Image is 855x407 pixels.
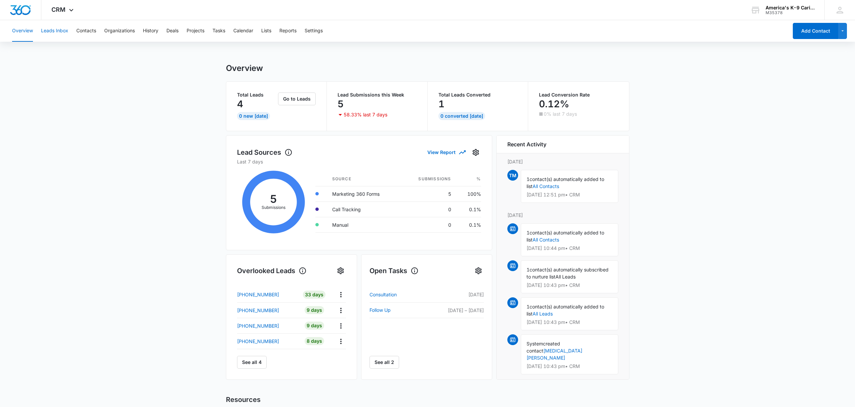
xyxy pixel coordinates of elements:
[370,356,399,369] a: See all 2
[335,265,346,276] button: Settings
[305,20,323,42] button: Settings
[766,10,815,15] div: account id
[527,341,543,346] span: System
[527,230,604,243] span: contact(s) automatically added to list
[370,291,419,299] a: Consultation
[143,20,158,42] button: History
[527,176,530,182] span: 1
[237,291,279,298] p: [PHONE_NUMBER]
[527,283,613,288] p: [DATE] 10:43 pm • CRM
[419,307,484,314] p: [DATE] – [DATE]
[305,322,324,330] div: 9 Days
[278,96,316,102] a: Go to Leads
[338,99,344,109] p: 5
[401,217,457,232] td: 0
[527,304,530,309] span: 1
[457,172,481,186] th: %
[237,307,279,314] p: [PHONE_NUMBER]
[427,146,465,158] button: View Report
[457,186,481,201] td: 100%
[438,99,444,109] p: 1
[237,307,298,314] a: [PHONE_NUMBER]
[336,321,346,331] button: Actions
[51,6,66,13] span: CRM
[237,356,267,369] button: See all 4
[327,186,401,201] td: Marketing 360 Forms
[527,364,613,369] p: [DATE] 10:43 pm • CRM
[470,147,481,158] button: Settings
[507,140,546,148] h6: Recent Activity
[533,183,559,189] a: All Contacts
[237,291,298,298] a: [PHONE_NUMBER]
[419,291,484,298] p: [DATE]
[555,274,576,280] span: All Leads
[539,92,618,97] p: Lead Conversion Rate
[237,322,298,329] a: [PHONE_NUMBER]
[336,289,346,300] button: Actions
[507,158,618,165] p: [DATE]
[438,92,517,97] p: Total Leads Converted
[544,112,577,116] p: 0% last 7 days
[327,201,401,217] td: Call Tracking
[166,20,179,42] button: Deals
[336,305,346,316] button: Actions
[327,217,401,232] td: Manual
[534,378,591,395] button: View More Activity
[237,158,481,165] p: Last 7 days
[278,92,316,105] button: Go to Leads
[237,99,243,109] p: 4
[507,212,618,219] p: [DATE]
[507,170,518,181] span: TM
[305,337,324,345] div: 8 Days
[527,348,582,361] a: [MEDICAL_DATA][PERSON_NAME]
[401,201,457,217] td: 0
[187,20,204,42] button: Projects
[303,291,325,299] div: 33 Days
[473,265,484,276] button: Settings
[226,395,629,405] h2: Resources
[237,112,270,120] div: 0 New [DATE]
[327,172,401,186] th: Source
[76,20,96,42] button: Contacts
[527,304,604,317] span: contact(s) automatically added to list
[401,172,457,186] th: Submissions
[336,336,346,346] button: Actions
[793,23,838,39] button: Add Contact
[539,99,569,109] p: 0.12%
[237,338,279,345] p: [PHONE_NUMBER]
[527,320,613,325] p: [DATE] 10:43 pm • CRM
[527,341,560,354] span: created contact
[237,266,307,276] h1: Overlooked Leads
[104,20,135,42] button: Organizations
[457,217,481,232] td: 0.1%
[533,237,559,243] a: All Contacts
[527,230,530,235] span: 1
[457,201,481,217] td: 0.1%
[237,92,277,97] p: Total Leads
[370,306,419,314] a: Follow Up
[212,20,225,42] button: Tasks
[527,192,613,197] p: [DATE] 12:51 pm • CRM
[237,147,293,157] h1: Lead Sources
[527,246,613,251] p: [DATE] 10:44 pm • CRM
[338,92,417,97] p: Lead Submissions this Week
[527,267,609,280] span: contact(s) automatically subscribed to nurture list
[766,5,815,10] div: account name
[41,20,68,42] button: Leads Inbox
[438,112,485,120] div: 0 Converted [DATE]
[12,20,33,42] button: Overview
[279,20,297,42] button: Reports
[401,186,457,201] td: 5
[237,338,298,345] a: [PHONE_NUMBER]
[370,266,419,276] h1: Open Tasks
[344,112,387,117] p: 58.33% last 7 days
[233,20,253,42] button: Calendar
[533,311,553,317] a: All Leads
[527,176,604,189] span: contact(s) automatically added to list
[527,267,530,272] span: 1
[237,322,279,329] p: [PHONE_NUMBER]
[226,63,263,73] h1: Overview
[261,20,271,42] button: Lists
[305,306,324,314] div: 9 Days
